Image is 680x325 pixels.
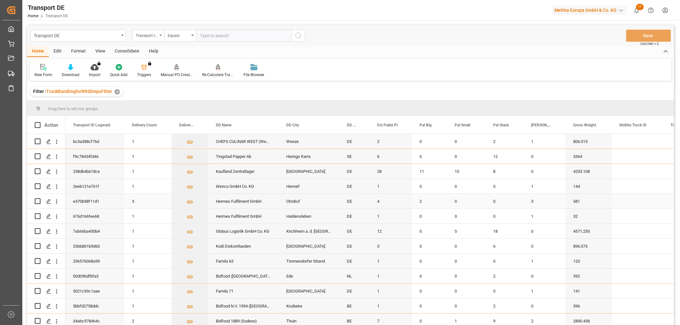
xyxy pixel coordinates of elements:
[124,269,172,283] div: 1
[369,299,412,313] div: 1
[208,254,279,268] div: Famila 63
[27,149,65,164] div: Press SPACE to select this row.
[124,164,172,179] div: 1
[523,209,566,223] div: 1
[523,179,566,194] div: 1
[65,269,124,283] div: 00d09bdfbfa3
[412,284,447,298] div: 0
[369,164,412,179] div: 28
[124,299,172,313] div: 1
[27,284,65,299] div: Press SPACE to select this row.
[447,299,486,313] div: 0
[27,254,65,269] div: Press SPACE to select this row.
[65,134,124,149] div: bc3a388cf76d
[447,149,486,164] div: 0
[27,46,49,57] div: Home
[65,149,124,164] div: f9c78434fd46
[30,30,126,42] button: open menu
[279,179,339,194] div: Hennef
[420,123,432,127] span: Pal Big
[144,46,163,57] div: Help
[216,123,231,127] span: DD Name
[455,123,470,127] span: Pal Small
[132,123,157,127] span: Delivery Count
[339,299,369,313] div: BE
[412,194,447,208] div: 2
[566,179,612,194] div: 144
[124,179,172,194] div: 1
[114,89,120,95] div: ✕
[65,224,124,238] div: 7ab66ba450b4
[208,299,279,313] div: Bidfood N.V. 1994 ([GEOGRAPHIC_DATA])
[447,239,486,253] div: 0
[412,269,447,283] div: 0
[91,46,110,57] div: View
[486,239,523,253] div: 6
[369,194,412,208] div: 4
[486,164,523,179] div: 8
[412,179,447,194] div: 0
[369,209,412,223] div: 1
[27,239,65,254] div: Press SPACE to select this row.
[44,122,58,128] div: Action
[493,123,509,127] span: Pal Stack
[124,224,172,238] div: 1
[636,4,644,10] span: 11
[566,299,612,313] div: 596
[369,224,412,238] div: 12
[573,123,596,127] span: Gross Weight
[339,209,369,223] div: DE
[27,269,65,284] div: Press SPACE to select this row.
[619,123,647,127] span: Melitta Truck ID
[447,254,486,268] div: 0
[208,164,279,179] div: Kaufland Zentrallager
[279,254,339,268] div: Timmendorfer Strand
[65,239,124,253] div: 256b801b9d60
[124,134,172,149] div: 1
[447,164,486,179] div: 10
[447,134,486,149] div: 0
[523,284,566,298] div: 1
[65,194,124,208] div: e370b98f11d1
[339,284,369,298] div: DE
[27,224,65,239] div: Press SPACE to select this row.
[208,134,279,149] div: CHEFS CULINAR WEST (Weeze)
[369,284,412,298] div: 1
[124,284,172,298] div: 1
[208,269,279,283] div: Bidfood ([GEOGRAPHIC_DATA])
[28,3,68,12] div: Transport DE
[279,239,339,253] div: [GEOGRAPHIC_DATA]
[523,299,566,313] div: 0
[377,123,398,127] span: Est Pallet Pl
[339,239,369,253] div: DE
[486,194,523,208] div: 0
[447,194,486,208] div: 0
[279,269,339,283] div: Ede
[640,41,659,46] span: Ctrl/CMD + S
[566,149,612,164] div: 3364
[552,6,627,15] div: Melitta Europa GmbH & Co. KG
[412,164,447,179] div: 11
[208,149,279,164] div: Tingstad Papper Ab
[566,239,612,253] div: 896.073
[644,3,658,18] button: Help Center
[34,72,52,78] div: New Form
[447,209,486,223] div: 0
[626,30,671,42] button: Save
[339,254,369,268] div: DE
[279,134,339,149] div: Weeze
[136,31,157,39] div: Transport ID Logward
[66,46,91,57] div: Format
[486,134,523,149] div: 2
[65,164,124,179] div: 238db4b67dce
[339,269,369,283] div: NL
[447,284,486,298] div: 0
[523,134,566,149] div: 1
[279,209,339,223] div: Haldensleben
[486,224,523,238] div: 18
[369,149,412,164] div: 6
[566,134,612,149] div: 806.015
[412,149,447,164] div: 0
[179,123,195,127] span: Delivery List
[124,194,172,208] div: 3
